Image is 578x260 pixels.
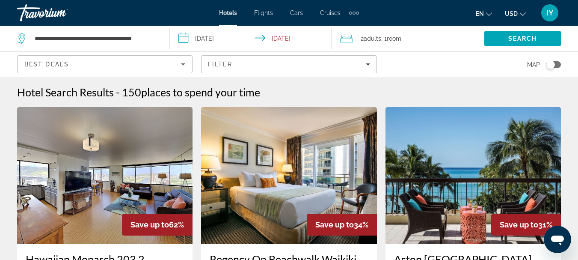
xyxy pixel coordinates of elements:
[17,86,114,99] h1: Hotel Search Results
[364,35,381,42] span: Adults
[122,86,260,99] h2: 150
[116,86,120,99] span: -
[540,61,561,69] button: Toggle map
[505,7,526,20] button: Change currency
[491,214,561,236] div: 31%
[544,226,571,253] iframe: Button to launch messaging window
[254,9,273,16] a: Flights
[17,2,103,24] a: Travorium
[361,33,381,45] span: 2
[17,107,193,244] img: Hawaiian Monarch 203 2 Bedroom Condo by RedAwning
[320,9,341,16] a: Cruises
[484,31,561,46] button: Search
[385,107,561,244] img: Aston Waikiki Beach Tower
[24,59,185,69] mat-select: Sort by
[476,7,492,20] button: Change language
[476,10,484,17] span: en
[387,35,401,42] span: Room
[34,32,157,45] input: Search hotel destination
[505,10,518,17] span: USD
[508,35,537,42] span: Search
[170,26,331,51] button: Select check in and out date
[201,107,376,244] img: Regency On Beachwalk Waikiki By Outrigger
[332,26,484,51] button: Travelers: 2 adults, 0 children
[315,220,354,229] span: Save up to
[208,61,232,68] span: Filter
[539,4,561,22] button: User Menu
[546,9,554,17] span: IY
[219,9,237,16] a: Hotels
[141,86,260,99] span: places to spend your time
[122,214,193,236] div: 62%
[307,214,377,236] div: 34%
[349,6,359,20] button: Extra navigation items
[500,220,538,229] span: Save up to
[381,33,401,45] span: , 1
[527,59,540,71] span: Map
[24,61,69,68] span: Best Deals
[290,9,303,16] a: Cars
[130,220,169,229] span: Save up to
[201,55,376,73] button: Filters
